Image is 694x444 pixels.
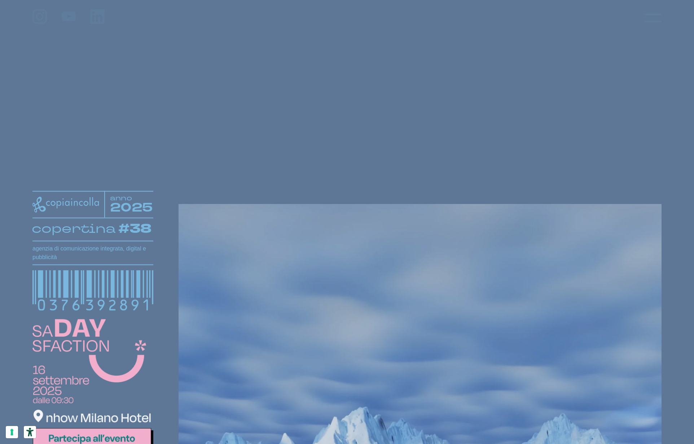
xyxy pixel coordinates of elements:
tspan: anno [110,194,132,203]
tspan: copertina [32,220,116,237]
button: Le tue preferenze relative al consenso per le tecnologie di tracciamento [6,426,18,438]
button: Strumenti di accessibilità [24,426,36,438]
tspan: #38 [119,220,152,238]
h1: agenzia di comunicazione integrata, digital e pubblicità [32,244,153,262]
tspan: 2025 [110,199,154,216]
